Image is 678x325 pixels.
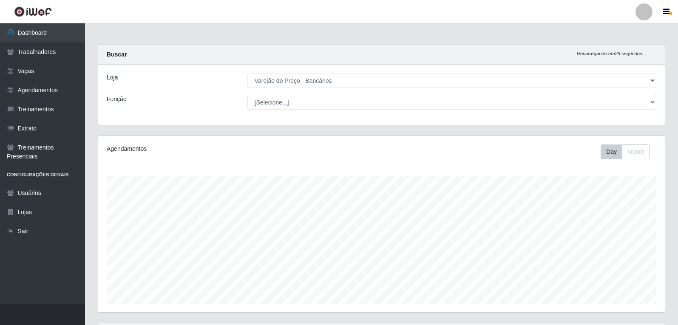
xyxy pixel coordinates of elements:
[107,144,328,153] div: Agendamentos
[107,73,118,82] label: Loja
[107,51,127,58] strong: Buscar
[107,95,127,104] label: Função
[601,144,650,159] div: First group
[601,144,656,159] div: Toolbar with button groups
[14,6,52,17] img: CoreUI Logo
[601,144,622,159] button: Day
[622,144,650,159] button: Month
[577,51,646,56] i: Recarregando em 29 segundos...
